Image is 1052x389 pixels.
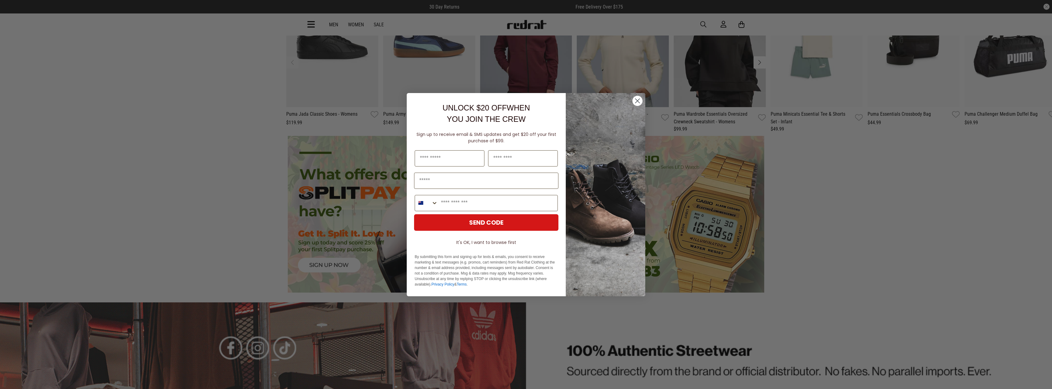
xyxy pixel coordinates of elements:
[414,173,558,189] input: Email
[5,2,23,21] button: Open LiveChat chat widget
[447,115,526,123] span: YOU JOIN THE CREW
[415,150,484,166] input: First Name
[457,282,467,286] a: Terms
[414,214,558,231] button: SEND CODE
[507,103,530,112] span: WHEN
[414,237,558,248] button: It's OK, I want to browse first
[415,254,558,287] p: By submitting this form and signing up for texts & emails, you consent to receive marketing & tex...
[417,131,556,144] span: Sign up to receive email & SMS updates and get $20 off your first purchase of $99.
[443,103,507,112] span: UNLOCK $20 OFF
[418,200,423,205] img: New Zealand
[566,93,645,296] img: f7662613-148e-4c88-9575-6c6b5b55a647.jpeg
[632,95,643,106] button: Close dialog
[432,282,454,286] a: Privacy Policy
[415,195,438,211] button: Search Countries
